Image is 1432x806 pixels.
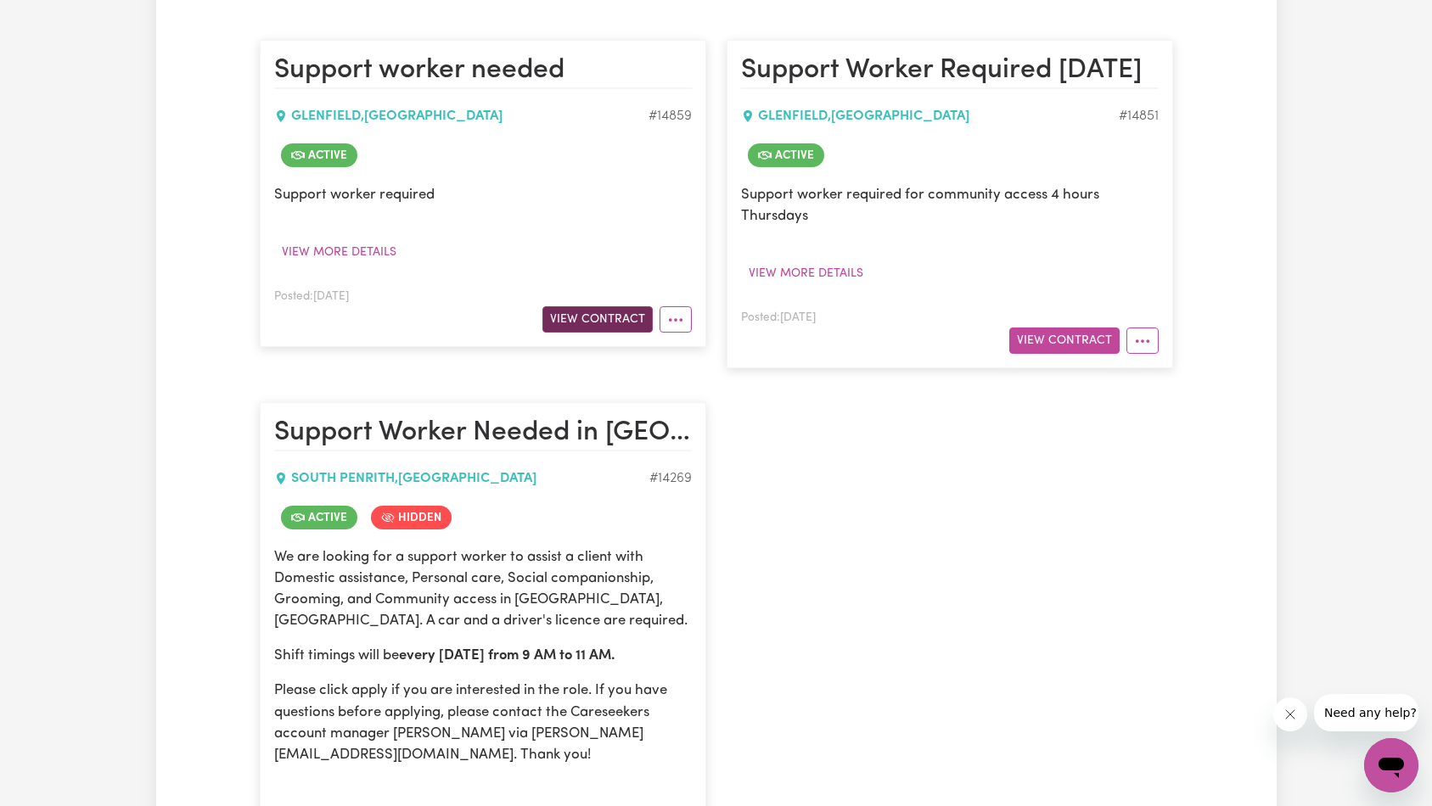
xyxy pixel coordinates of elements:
[542,306,653,333] button: View Contract
[1009,327,1120,354] button: View Contract
[274,291,349,302] span: Posted: [DATE]
[274,106,649,126] div: GLENFIELD , [GEOGRAPHIC_DATA]
[1126,327,1159,354] button: More options
[399,648,615,663] strong: every [DATE] from 9 AM to 11 AM.
[1273,697,1307,731] iframe: Close message
[1364,738,1418,792] iframe: Button to launch messaging window
[741,106,1119,126] div: GLENFIELD , [GEOGRAPHIC_DATA]
[281,506,357,529] span: Job is active
[274,468,649,489] div: SOUTH PENRITH , [GEOGRAPHIC_DATA]
[649,106,692,126] div: Job ID #14859
[274,645,692,666] p: Shift timings will be
[1314,694,1418,731] iframe: Message from company
[1119,106,1159,126] div: Job ID #14851
[274,239,404,266] button: View more details
[371,506,452,529] span: Job is hidden
[741,312,816,323] span: Posted: [DATE]
[748,143,824,167] span: Job is active
[281,143,357,167] span: Job is active
[274,546,692,632] p: We are looking for a support worker to assist a client with Domestic assistance, Personal care, S...
[660,306,692,333] button: More options
[649,468,692,489] div: Job ID #14269
[741,260,871,287] button: View more details
[741,54,1159,88] h2: Support Worker Required Sunday
[274,54,692,88] h2: Support worker needed
[274,184,692,205] p: Support worker required
[274,680,692,765] p: Please click apply if you are interested in the role. If you have questions before applying, plea...
[741,184,1159,227] p: Support worker required for community access 4 hours Thursdays
[274,417,692,451] h2: Support Worker Needed in South Penrith, NSW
